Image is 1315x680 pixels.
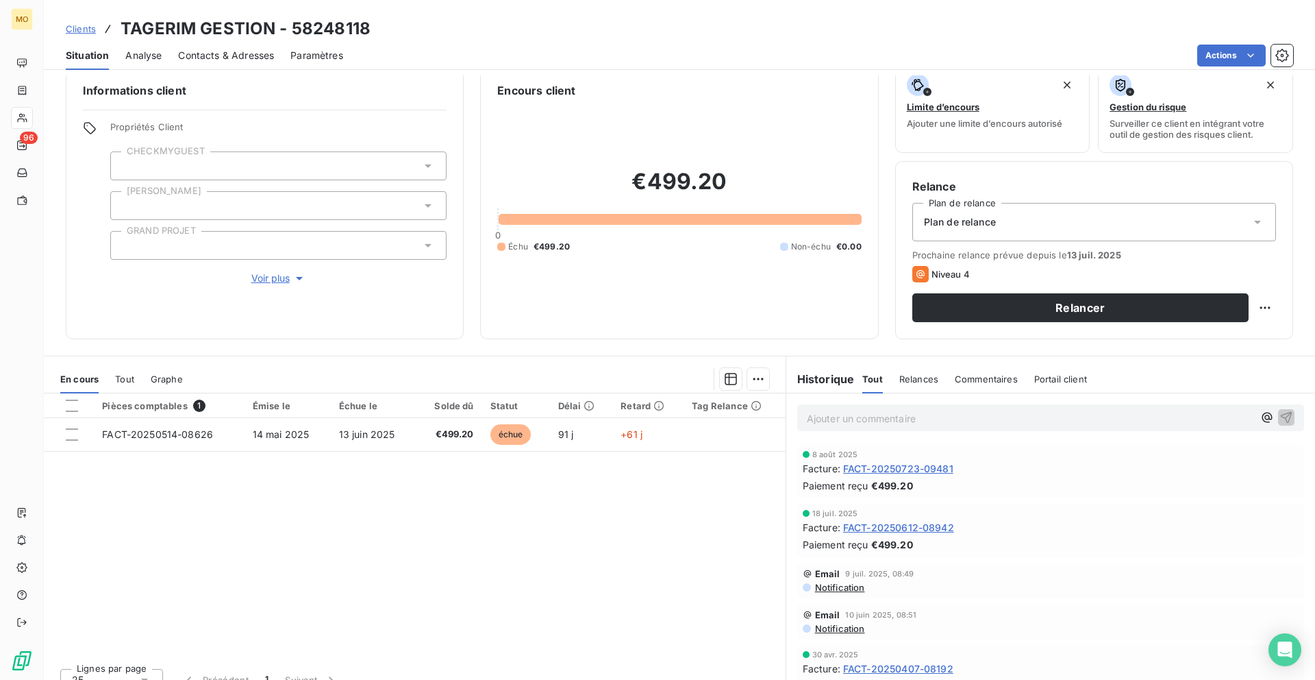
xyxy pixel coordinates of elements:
[193,400,205,412] span: 1
[83,82,447,99] h6: Informations client
[151,374,183,385] span: Graphe
[814,582,865,593] span: Notification
[1110,118,1281,140] span: Surveiller ce client en intégrant votre outil de gestion des risques client.
[803,520,840,535] span: Facture :
[122,239,133,252] input: Ajouter une valeur
[812,651,859,659] span: 30 avr. 2025
[60,374,99,385] span: En cours
[871,478,913,493] span: €499.20
[931,269,970,280] span: Niveau 4
[497,82,575,99] h6: Encours client
[110,271,447,286] button: Voir plus
[692,400,777,411] div: Tag Relance
[621,400,675,411] div: Retard
[110,121,447,141] span: Propriétés Client
[253,428,310,440] span: 14 mai 2025
[115,374,134,385] span: Tout
[907,118,1062,129] span: Ajouter une limite d’encours autorisé
[836,241,862,253] span: €0.00
[339,428,395,440] span: 13 juin 2025
[843,661,953,676] span: FACT-20250407-08192
[812,450,858,459] span: 8 août 2025
[122,199,133,212] input: Ajouter une valeur
[11,650,33,672] img: Logo LeanPay
[11,8,33,30] div: MO
[1067,250,1121,260] span: 13 juil. 2025
[1110,101,1186,112] span: Gestion du risque
[815,609,840,620] span: Email
[122,160,133,172] input: Ajouter une valeur
[558,428,574,440] span: 91 j
[558,400,605,411] div: Délai
[11,134,32,156] a: 96
[912,178,1276,195] h6: Relance
[843,520,954,535] span: FACT-20250612-08942
[121,16,371,41] h3: TAGERIM GESTION - 58248118
[621,428,642,440] span: +61 j
[178,49,274,62] span: Contacts & Adresses
[843,461,953,476] span: FACT-20250723-09481
[253,400,323,411] div: Émise le
[907,101,979,112] span: Limite d’encours
[66,22,96,36] a: Clients
[871,537,913,552] span: €499.20
[1098,65,1293,153] button: Gestion du risqueSurveiller ce client en intégrant votre outil de gestion des risques client.
[899,374,938,385] span: Relances
[20,132,38,144] span: 96
[845,611,916,619] span: 10 juin 2025, 08:51
[425,400,474,411] div: Solde dû
[845,570,914,578] span: 9 juil. 2025, 08:49
[508,241,528,253] span: Échu
[339,400,408,411] div: Échue le
[490,400,542,411] div: Statut
[895,65,1090,153] button: Limite d’encoursAjouter une limite d’encours autorisé
[812,509,858,518] span: 18 juil. 2025
[1034,374,1087,385] span: Portail client
[290,49,343,62] span: Paramètres
[534,241,570,253] span: €499.20
[803,537,868,552] span: Paiement reçu
[1197,45,1266,66] button: Actions
[490,424,531,445] span: échue
[803,661,840,676] span: Facture :
[1268,633,1301,666] div: Open Intercom Messenger
[102,400,236,412] div: Pièces comptables
[955,374,1018,385] span: Commentaires
[803,478,868,493] span: Paiement reçu
[66,49,109,62] span: Situation
[815,568,840,579] span: Email
[66,23,96,34] span: Clients
[102,428,213,440] span: FACT-20250514-08626
[912,293,1249,322] button: Relancer
[924,215,996,229] span: Plan de relance
[497,168,861,209] h2: €499.20
[425,428,474,441] span: €499.20
[912,250,1276,260] span: Prochaine relance prévue depuis le
[125,49,162,62] span: Analyse
[495,230,501,241] span: 0
[862,374,883,385] span: Tout
[251,271,306,285] span: Voir plus
[814,623,865,634] span: Notification
[803,461,840,476] span: Facture :
[786,371,855,387] h6: Historique
[791,241,831,253] span: Non-échu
